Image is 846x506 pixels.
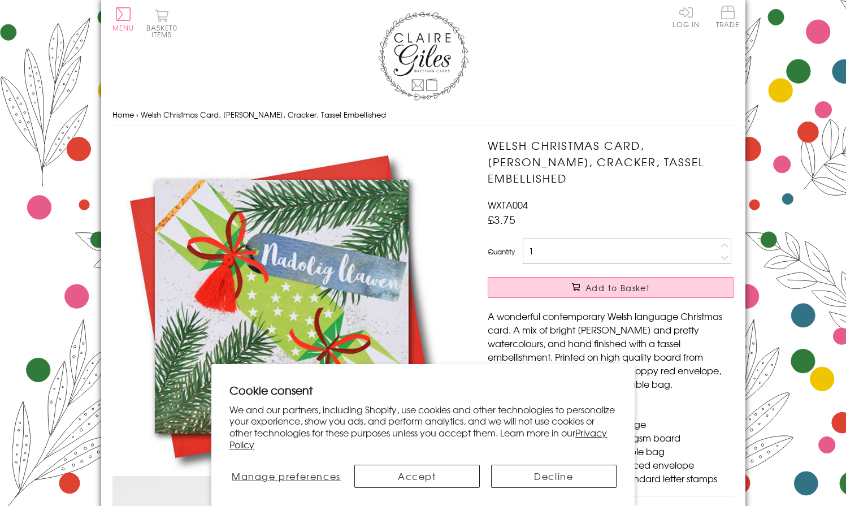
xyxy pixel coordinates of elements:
[488,137,734,186] h1: Welsh Christmas Card, [PERSON_NAME], Cracker, Tassel Embellished
[229,382,617,398] h2: Cookie consent
[146,9,177,38] button: Basket0 items
[229,426,607,451] a: Privacy Policy
[488,198,528,211] span: WXTA004
[112,109,134,120] a: Home
[378,11,468,101] img: Claire Giles Greetings Cards
[112,103,734,127] nav: breadcrumbs
[141,109,386,120] span: Welsh Christmas Card, [PERSON_NAME], Cracker, Tassel Embellished
[112,23,135,33] span: Menu
[716,6,740,30] a: Trade
[716,6,740,28] span: Trade
[136,109,138,120] span: ›
[488,211,515,227] span: £3.75
[673,6,700,28] a: Log In
[112,137,452,476] img: Welsh Christmas Card, Nadolig Llawen, Cracker, Tassel Embellished
[151,23,177,40] span: 0 items
[354,465,480,488] button: Accept
[488,277,734,298] button: Add to Basket
[488,246,515,257] label: Quantity
[229,404,617,451] p: We and our partners, including Shopify, use cookies and other technologies to personalize your ex...
[229,465,342,488] button: Manage preferences
[488,309,734,391] p: A wonderful contemporary Welsh language Christmas card. A mix of bright [PERSON_NAME] and pretty ...
[232,469,341,483] span: Manage preferences
[585,282,650,293] span: Add to Basket
[491,465,617,488] button: Decline
[112,7,135,31] button: Menu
